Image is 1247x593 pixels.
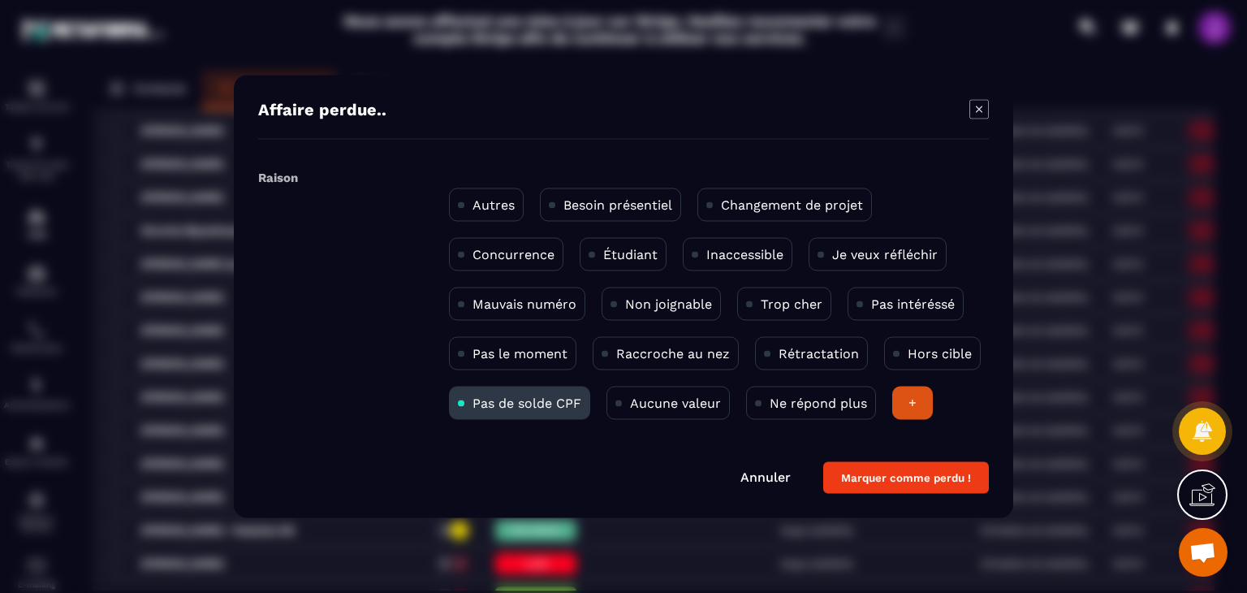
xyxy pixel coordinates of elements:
p: Hors cible [908,346,972,361]
button: Marquer comme perdu ! [823,462,989,494]
div: + [892,387,933,420]
p: Changement de projet [721,197,863,213]
div: Ouvrir le chat [1179,528,1228,577]
p: Trop cher [761,296,822,312]
p: Mauvais numéro [472,296,576,312]
p: Étudiant [603,247,658,262]
p: Raccroche au nez [616,346,730,361]
a: Annuler [740,470,791,485]
p: Ne répond plus [770,396,867,411]
p: Autres [472,197,515,213]
p: Pas de solde CPF [472,396,581,411]
p: Pas intéréssé [871,296,955,312]
p: Concurrence [472,247,554,262]
p: Pas le moment [472,346,567,361]
label: Raison [258,171,298,185]
p: Besoin présentiel [563,197,672,213]
p: Inaccessible [706,247,783,262]
h4: Affaire perdue.. [258,100,386,123]
p: Je veux réfléchir [832,247,938,262]
p: Rétractation [779,346,859,361]
p: Aucune valeur [630,396,721,411]
p: Non joignable [625,296,712,312]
